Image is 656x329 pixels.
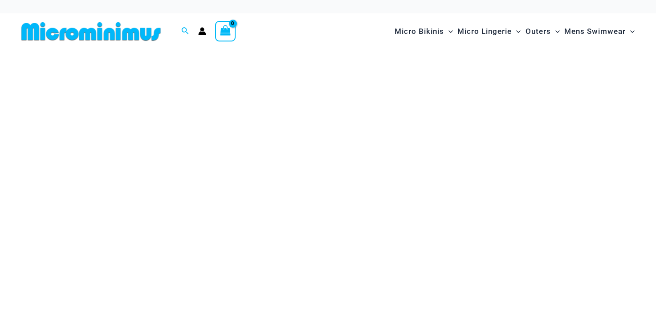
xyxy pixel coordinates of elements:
[18,21,164,41] img: MM SHOP LOGO FLAT
[181,26,189,37] a: Search icon link
[391,16,638,46] nav: Site Navigation
[444,20,453,43] span: Menu Toggle
[392,18,455,45] a: Micro BikinisMenu ToggleMenu Toggle
[455,18,523,45] a: Micro LingerieMenu ToggleMenu Toggle
[457,20,512,43] span: Micro Lingerie
[562,18,637,45] a: Mens SwimwearMenu ToggleMenu Toggle
[395,20,444,43] span: Micro Bikinis
[551,20,560,43] span: Menu Toggle
[526,20,551,43] span: Outers
[198,27,206,35] a: Account icon link
[215,21,236,41] a: View Shopping Cart, empty
[512,20,521,43] span: Menu Toggle
[523,18,562,45] a: OutersMenu ToggleMenu Toggle
[564,20,626,43] span: Mens Swimwear
[626,20,635,43] span: Menu Toggle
